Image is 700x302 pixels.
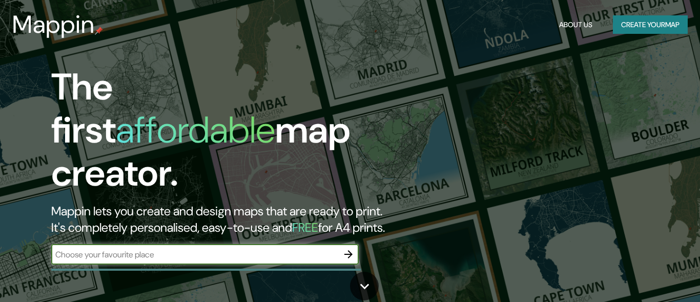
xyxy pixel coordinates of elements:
button: Create yourmap [613,15,688,34]
h5: FREE [292,219,318,235]
input: Choose your favourite place [51,249,338,260]
h3: Mappin [12,10,95,39]
button: About Us [555,15,596,34]
img: mappin-pin [95,27,103,35]
h2: Mappin lets you create and design maps that are ready to print. It's completely personalised, eas... [51,203,401,236]
h1: affordable [116,106,275,154]
h1: The first map creator. [51,66,401,203]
